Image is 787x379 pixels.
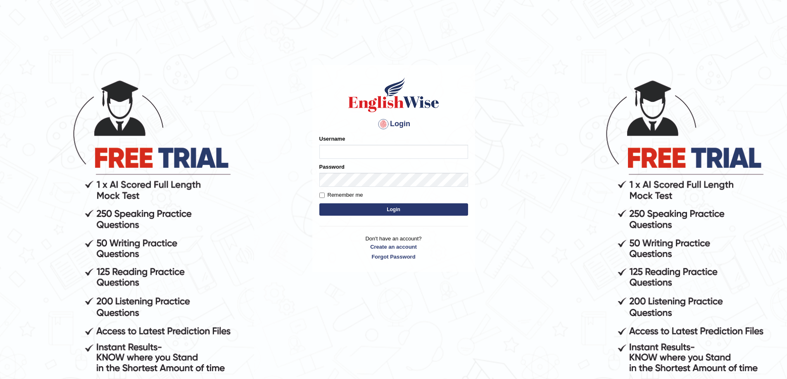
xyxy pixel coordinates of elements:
a: Create an account [319,243,468,251]
label: Password [319,163,345,171]
h4: Login [319,118,468,131]
label: Remember me [319,191,363,199]
button: Login [319,203,468,216]
label: Username [319,135,345,143]
p: Don't have an account? [319,235,468,260]
a: Forgot Password [319,253,468,261]
img: Logo of English Wise sign in for intelligent practice with AI [347,76,441,113]
input: Remember me [319,193,325,198]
